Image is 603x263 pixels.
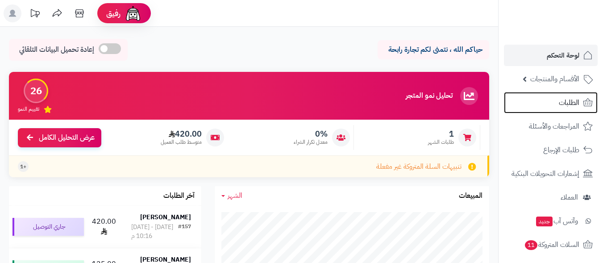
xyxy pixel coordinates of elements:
span: الأقسام والمنتجات [530,73,579,85]
a: تحديثات المنصة [24,4,46,25]
span: 0% [294,129,328,139]
p: حياكم الله ، نتمنى لكم تجارة رابحة [384,45,482,55]
a: الطلبات [504,92,598,113]
span: عرض التحليل الكامل [39,133,95,143]
span: جديد [536,217,553,226]
a: عرض التحليل الكامل [18,128,101,147]
div: [DATE] - [DATE] 10:16 م [131,223,178,241]
span: إشعارات التحويلات البنكية [512,167,579,180]
span: المراجعات والأسئلة [529,120,579,133]
span: الطلبات [559,96,579,109]
span: 1 [428,129,454,139]
h3: المبيعات [459,192,482,200]
img: ai-face.png [124,4,142,22]
a: الشهر [221,191,242,201]
h3: آخر الطلبات [163,192,195,200]
span: طلبات الإرجاع [543,144,579,156]
a: العملاء [504,187,598,208]
td: 420.00 [87,206,121,248]
span: السلات المتروكة [524,238,579,251]
h3: تحليل نمو المتجر [406,92,453,100]
span: وآتس آب [535,215,578,227]
span: +1 [20,163,26,171]
div: #157 [178,223,191,241]
a: طلبات الإرجاع [504,139,598,161]
a: المراجعات والأسئلة [504,116,598,137]
span: رفيق [106,8,121,19]
a: وآتس آبجديد [504,210,598,232]
span: لوحة التحكم [547,49,579,62]
span: تقييم النمو [18,105,39,113]
span: متوسط طلب العميل [161,138,202,146]
span: 11 [525,240,537,250]
div: جاري التوصيل [12,218,84,236]
span: 420.00 [161,129,202,139]
a: السلات المتروكة11 [504,234,598,255]
span: إعادة تحميل البيانات التلقائي [19,45,94,55]
span: طلبات الشهر [428,138,454,146]
span: الشهر [228,190,242,201]
strong: [PERSON_NAME] [140,213,191,222]
span: العملاء [561,191,578,204]
span: معدل تكرار الشراء [294,138,328,146]
a: لوحة التحكم [504,45,598,66]
span: تنبيهات السلة المتروكة غير مفعلة [376,162,462,172]
a: إشعارات التحويلات البنكية [504,163,598,184]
